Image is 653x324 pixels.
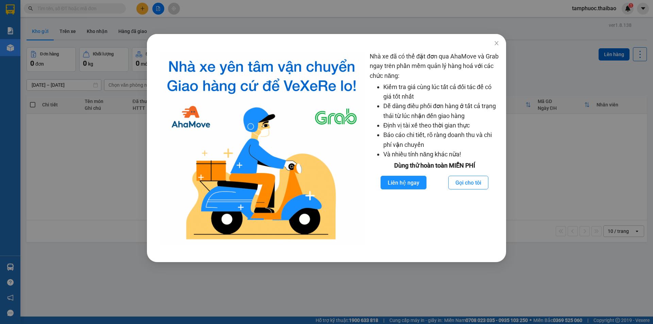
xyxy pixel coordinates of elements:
img: logo [159,52,364,245]
li: Kiểm tra giá cùng lúc tất cả đối tác để có giá tốt nhất [383,82,499,102]
li: Dễ dàng điều phối đơn hàng ở tất cả trạng thái từ lúc nhận đến giao hàng [383,101,499,121]
li: Báo cáo chi tiết, rõ ràng doanh thu và chi phí vận chuyển [383,130,499,150]
span: Liên hệ ngay [388,178,419,187]
span: Gọi cho tôi [455,178,481,187]
li: Định vị tài xế theo thời gian thực [383,121,499,130]
span: close [494,40,499,46]
button: Close [487,34,506,53]
div: Dùng thử hoàn toàn MIỄN PHÍ [370,161,499,170]
li: Và nhiều tính năng khác nữa! [383,150,499,159]
div: Nhà xe đã có thể đặt đơn qua AhaMove và Grab ngay trên phần mềm quản lý hàng hoá với các chức năng: [370,52,499,245]
button: Gọi cho tôi [448,176,488,189]
button: Liên hệ ngay [381,176,426,189]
